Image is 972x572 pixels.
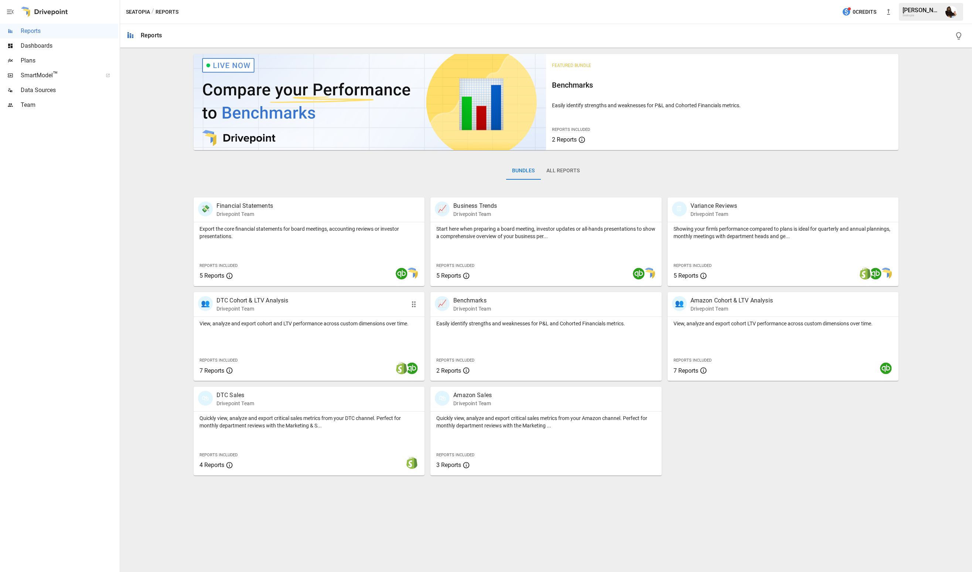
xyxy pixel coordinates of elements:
p: Benchmarks [453,296,491,305]
button: Seatopia [126,7,150,17]
p: Easily identify strengths and weaknesses for P&L and Cohorted Financials metrics. [436,320,655,327]
img: shopify [396,362,407,374]
p: Drivepoint Team [453,305,491,312]
p: Drivepoint Team [690,305,773,312]
div: 🛍 [198,391,213,406]
p: Amazon Sales [453,391,492,400]
div: 👥 [672,296,687,311]
img: smart model [406,268,418,280]
span: Plans [21,56,118,65]
p: DTC Cohort & LTV Analysis [216,296,289,305]
div: 💸 [198,202,213,216]
p: DTC Sales [216,391,254,400]
span: Reports Included [199,263,238,268]
span: SmartModel [21,71,98,80]
img: shopify [406,457,418,469]
p: Drivepoint Team [216,305,289,312]
span: 2 Reports [552,136,577,143]
p: Start here when preparing a board meeting, investor updates or all-hands presentations to show a ... [436,225,655,240]
button: Bundles [506,162,540,180]
div: / [151,7,154,17]
span: 2 Reports [436,367,461,374]
button: New version available, click to update! [881,4,896,19]
img: video thumbnail [194,54,546,150]
span: 5 Reports [673,272,698,279]
div: 👥 [198,296,213,311]
span: 7 Reports [673,367,698,374]
span: Team [21,101,118,109]
p: Drivepoint Team [453,210,497,218]
span: Data Sources [21,86,118,95]
span: 0 Credits [853,7,876,17]
div: [PERSON_NAME] [903,7,941,14]
img: shopify [859,268,871,280]
div: 🗓 [672,202,687,216]
p: Financial Statements [216,202,273,210]
p: Drivepoint Team [690,210,737,218]
p: Business Trends [453,202,497,210]
img: quickbooks [406,362,418,374]
span: Reports Included [436,453,474,457]
div: Seatopia [903,14,941,17]
span: ™ [53,70,58,79]
p: Amazon Cohort & LTV Analysis [690,296,773,305]
span: 5 Reports [436,272,461,279]
span: 7 Reports [199,367,224,374]
img: quickbooks [396,268,407,280]
span: 3 Reports [436,461,461,468]
p: View, analyze and export cohort and LTV performance across custom dimensions over time. [199,320,419,327]
span: Reports Included [199,453,238,457]
p: Export the core financial statements for board meetings, accounting reviews or investor presentat... [199,225,419,240]
button: All Reports [540,162,586,180]
img: quickbooks [633,268,645,280]
div: 📈 [435,296,450,311]
img: quickbooks [880,362,892,374]
img: smart model [880,268,892,280]
img: Ryan Dranginis [945,6,957,18]
p: Variance Reviews [690,202,737,210]
span: 5 Reports [199,272,224,279]
img: quickbooks [870,268,881,280]
button: Ryan Dranginis [941,1,962,22]
p: View, analyze and export cohort LTV performance across custom dimensions over time. [673,320,893,327]
div: 📈 [435,202,450,216]
p: Quickly view, analyze and export critical sales metrics from your DTC channel. Perfect for monthl... [199,414,419,429]
h6: Benchmarks [552,79,893,91]
span: 4 Reports [199,461,224,468]
div: Reports [141,32,162,39]
span: Reports Included [436,263,474,268]
img: smart model [643,268,655,280]
span: Reports Included [199,358,238,363]
span: Reports Included [673,263,712,268]
div: 🛍 [435,391,450,406]
span: Featured Bundle [552,63,591,68]
span: Reports [21,27,118,35]
p: Drivepoint Team [216,400,254,407]
p: Quickly view, analyze and export critical sales metrics from your Amazon channel. Perfect for mon... [436,414,655,429]
span: Reports Included [673,358,712,363]
p: Drivepoint Team [453,400,492,407]
button: 0Credits [839,5,879,19]
span: Reports Included [552,127,590,132]
p: Drivepoint Team [216,210,273,218]
span: Reports Included [436,358,474,363]
span: Dashboards [21,41,118,50]
p: Showing your firm's performance compared to plans is ideal for quarterly and annual plannings, mo... [673,225,893,240]
p: Easily identify strengths and weaknesses for P&L and Cohorted Financials metrics. [552,102,893,109]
